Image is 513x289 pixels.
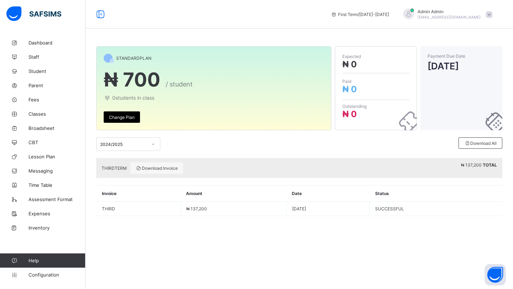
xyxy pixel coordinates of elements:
[342,104,409,109] span: Outstanding
[28,182,85,188] span: Time Table
[97,202,181,216] td: THIRD
[396,9,496,20] div: AdminAdmin
[28,97,85,103] span: Fees
[6,6,61,21] img: safsims
[116,56,151,61] span: STANDARD PLAN
[28,196,85,202] span: Assessment Format
[28,111,85,117] span: Classes
[427,53,495,59] span: Payment Due Date
[342,84,357,94] span: ₦ 0
[28,225,85,231] span: Inventory
[331,12,389,17] span: session/term information
[102,165,127,171] span: THIRD TERM
[370,202,502,216] td: SUCCESSFUL
[136,165,178,171] span: Download Invoice
[370,185,502,202] th: Status
[28,168,85,174] span: Messaging
[418,15,481,19] span: [EMAIL_ADDRESS][DOMAIN_NAME]
[28,272,85,278] span: Configuration
[427,61,495,72] span: [DATE]
[286,202,370,216] td: [DATE]
[166,80,193,88] span: / student
[286,185,370,202] th: Date
[484,264,506,285] button: Open asap
[104,95,324,101] span: 0 students in class
[28,125,85,131] span: Broadsheet
[28,40,85,46] span: Dashboard
[464,141,497,146] span: Download All
[97,185,181,202] th: Invoice
[342,59,357,69] span: ₦ 0
[342,109,357,119] span: ₦ 0
[28,54,85,60] span: Staff
[100,142,147,147] div: 2024/2025
[28,140,85,145] span: CBT
[104,68,160,91] span: ₦ 700
[28,211,85,216] span: Expenses
[28,154,85,159] span: Lesson Plan
[28,258,85,263] span: Help
[28,83,85,88] span: Parent
[483,162,497,168] b: TOTAL
[342,54,409,59] span: Expected
[109,115,135,120] span: Change Plan
[418,9,481,14] span: Admin Admin
[28,68,85,74] span: Student
[186,206,207,211] span: ₦ 137,200
[461,162,482,168] span: ₦ 137,200
[342,79,409,84] span: Paid
[181,185,286,202] th: Amount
